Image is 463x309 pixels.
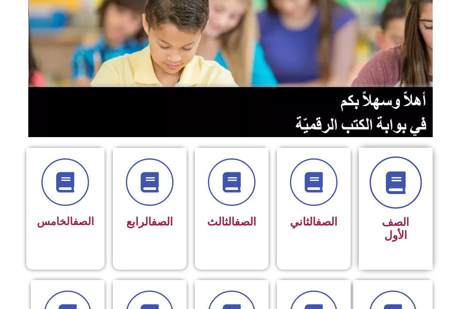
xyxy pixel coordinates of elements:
span: الثالث [207,215,256,228]
span: الخامس [37,215,94,228]
a: الصف [151,215,173,228]
span: الرابع [126,215,173,228]
span: الصف الأول [382,216,409,242]
span: الثاني [290,215,338,228]
a: الصف [73,215,94,228]
a: الصف [235,215,256,228]
a: الصف [316,215,338,228]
